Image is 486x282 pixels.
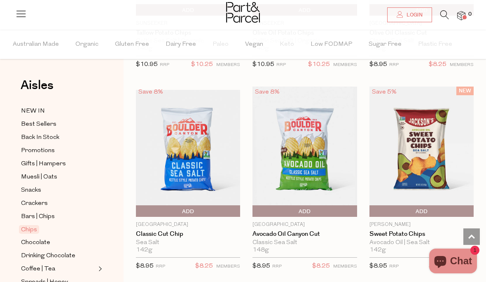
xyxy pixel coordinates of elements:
a: 0 [457,11,465,20]
span: 142g [136,247,152,254]
div: Sea Salt [136,239,240,247]
span: Gluten Free [115,30,149,59]
span: NEW [456,87,474,95]
a: Promotions [21,146,96,156]
span: Australian Made [13,30,59,59]
a: Aisles [21,79,54,100]
a: Classic Cut Chip [136,230,240,238]
span: $8.25 [312,261,330,272]
span: NEW IN [21,106,45,116]
small: MEMBERS [333,264,357,269]
span: $8.95 [369,61,387,68]
a: Bars | Chips [21,211,96,222]
a: Gifts | Hampers [21,159,96,169]
div: Avocado Oil | Sea Salt [369,239,474,247]
span: $8.25 [429,59,446,70]
small: MEMBERS [333,63,357,67]
small: RRP [276,63,286,67]
span: 148g [252,247,269,254]
small: RRP [389,63,399,67]
span: Dairy Free [166,30,196,59]
small: RRP [156,264,165,269]
small: RRP [389,264,399,269]
a: NEW IN [21,106,96,116]
a: Coffee | Tea [21,264,96,274]
img: Part&Parcel [226,2,260,23]
span: Low FODMAP [311,30,352,59]
span: Keto [280,30,294,59]
span: 142g [369,247,386,254]
span: $10.95 [252,61,274,68]
span: $8.95 [369,263,387,269]
a: Muesli | Oats [21,172,96,182]
span: Sugar Free [369,30,402,59]
img: Classic Cut Chip [136,90,240,213]
a: Avocado Oil Canyon Cut [252,230,357,238]
span: Muesli | Oats [21,172,57,182]
button: Add To Parcel [369,205,474,217]
a: Snacks [21,185,96,195]
span: Drinking Chocolate [21,251,75,261]
button: Add To Parcel [136,205,240,217]
span: Chips [19,225,39,234]
span: $10.25 [308,59,330,70]
small: MEMBERS [216,264,240,269]
span: Login [404,12,423,19]
span: Plastic Free [418,30,452,59]
span: Crackers [21,199,48,209]
span: Gifts | Hampers [21,159,66,169]
a: Best Sellers [21,119,96,129]
span: $8.95 [252,263,270,269]
span: Coffee | Tea [21,264,55,274]
inbox-online-store-chat: Shopify online store chat [427,249,479,275]
small: RRP [160,63,169,67]
div: Save 8% [252,87,282,98]
span: Organic [75,30,98,59]
div: Save 8% [136,87,166,98]
span: Bars | Chips [21,212,55,222]
small: RRP [272,264,282,269]
span: $8.25 [195,261,213,272]
span: Chocolate [21,238,50,248]
span: Best Sellers [21,120,56,129]
span: Paleo [213,30,229,59]
span: Aisles [21,76,54,94]
p: [GEOGRAPHIC_DATA] [136,221,240,228]
small: MEMBERS [450,63,474,67]
a: Sweet Potato Chips [369,230,474,238]
span: $10.25 [191,59,213,70]
p: [GEOGRAPHIC_DATA] [252,221,357,228]
a: Login [387,7,432,22]
a: Chips [21,225,96,235]
a: Back In Stock [21,132,96,143]
span: 0 [466,11,474,18]
a: Crackers [21,198,96,209]
button: Add To Parcel [252,205,357,217]
span: $8.95 [136,263,154,269]
a: Chocolate [21,237,96,248]
div: Save 5% [369,87,399,98]
span: Promotions [21,146,55,156]
small: MEMBERS [216,63,240,67]
a: Drinking Chocolate [21,251,96,261]
span: Snacks [21,186,41,195]
p: [PERSON_NAME] [369,221,474,228]
img: Sweet Potato Chips [369,87,474,217]
span: $10.95 [136,61,158,68]
span: Vegan [245,30,263,59]
img: Avocado Oil Canyon Cut [252,87,357,217]
button: Expand/Collapse Coffee | Tea [96,264,102,274]
span: Back In Stock [21,133,59,143]
div: Classic Sea Salt [252,239,357,247]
